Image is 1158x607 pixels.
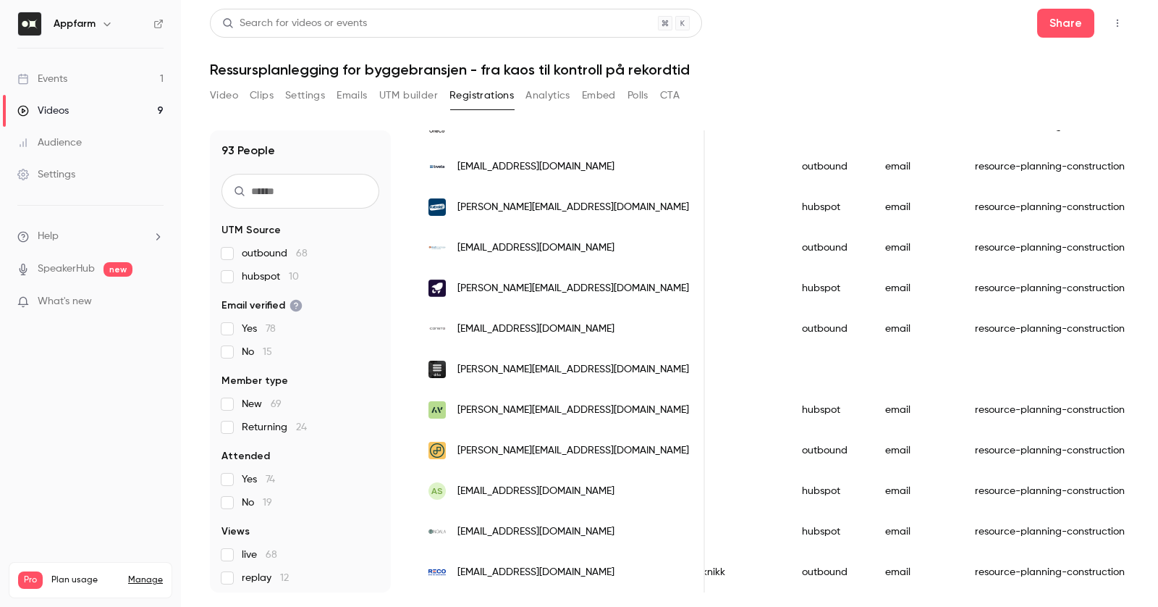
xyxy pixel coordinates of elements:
[54,17,96,31] h6: Appfarm
[103,262,132,277] span: new
[787,268,871,309] div: hubspot
[871,552,960,593] div: email
[242,420,307,435] span: Returning
[960,309,1139,349] div: resource-planning-construction
[787,552,871,593] div: outbound
[18,12,41,35] img: Appfarm
[787,471,871,511] div: hubspot
[960,146,1139,187] div: resource-planning-construction
[210,84,238,107] button: Video
[871,187,960,227] div: email
[337,84,367,107] button: Emails
[17,72,67,86] div: Events
[871,471,960,511] div: email
[428,361,446,378] img: ditio.no
[266,324,276,334] span: 78
[871,511,960,552] div: email
[285,84,325,107] button: Settings
[38,294,92,309] span: What's new
[1106,12,1129,35] button: Top Bar Actions
[525,84,570,107] button: Analytics
[960,552,1139,593] div: resource-planning-construction
[457,403,689,418] span: [PERSON_NAME][EMAIL_ADDRESS][DOMAIN_NAME]
[38,261,95,277] a: SpeakerHub
[250,84,274,107] button: Clips
[457,362,689,377] span: [PERSON_NAME][EMAIL_ADDRESS][DOMAIN_NAME]
[787,430,871,471] div: outbound
[17,135,82,150] div: Audience
[457,159,614,175] span: [EMAIL_ADDRESS][DOMAIN_NAME]
[428,564,446,581] img: reco.no
[960,268,1139,309] div: resource-planning-construction
[449,84,514,107] button: Registrations
[242,495,272,510] span: No
[379,84,438,107] button: UTM builder
[266,474,275,485] span: 74
[428,523,446,540] img: pingala.eu
[242,571,289,585] span: replay
[457,524,614,540] span: [EMAIL_ADDRESS][DOMAIN_NAME]
[960,187,1139,227] div: resource-planning-construction
[627,84,648,107] button: Polls
[242,322,276,336] span: Yes
[457,565,614,580] span: [EMAIL_ADDRESS][DOMAIN_NAME]
[787,146,871,187] div: outbound
[263,347,272,357] span: 15
[582,84,616,107] button: Embed
[18,572,43,589] span: Pro
[457,240,614,256] span: [EMAIL_ADDRESS][DOMAIN_NAME]
[457,484,614,499] span: [EMAIL_ADDRESS][DOMAIN_NAME]
[960,430,1139,471] div: resource-planning-construction
[221,298,303,313] span: Email verified
[210,61,1129,78] h1: Ressursplanlegging for byggebransjen - fra kaos til kontroll på rekordtid
[960,471,1139,511] div: resource-planning-construction
[221,223,281,238] span: UTM Source
[787,390,871,430] div: hubspot
[280,573,289,583] span: 12
[457,281,689,296] span: [PERSON_NAME][EMAIL_ADDRESS][DOMAIN_NAME]
[1037,9,1094,38] button: Share
[428,442,446,459] img: contur.no
[660,84,680,107] button: CTA
[38,229,59,244] span: Help
[457,322,614,337] span: [EMAIL_ADDRESS][DOMAIN_NAME]
[296,248,308,259] span: 68
[17,229,164,244] li: help-dropdown-opener
[128,574,163,586] a: Manage
[242,345,272,359] span: No
[51,574,119,586] span: Plan usage
[871,430,960,471] div: email
[960,227,1139,268] div: resource-planning-construction
[242,246,308,261] span: outbound
[871,146,960,187] div: email
[428,239,446,256] img: kraftmontasje.no
[457,443,689,459] span: [PERSON_NAME][EMAIL_ADDRESS][DOMAIN_NAME]
[296,422,307,432] span: 24
[221,524,250,539] span: Views
[428,198,446,216] img: akh.no
[871,390,960,430] div: email
[242,269,299,284] span: hubspot
[428,320,446,338] img: consto.no
[960,390,1139,430] div: resource-planning-construction
[242,548,277,562] span: live
[221,142,275,159] h1: 93 People
[221,374,288,388] span: Member type
[457,200,689,215] span: [PERSON_NAME][EMAIL_ADDRESS][DOMAIN_NAME]
[271,399,282,409] span: 69
[787,309,871,349] div: outbound
[17,104,69,118] div: Videos
[871,309,960,349] div: email
[871,268,960,309] div: email
[266,550,277,560] span: 68
[960,511,1139,552] div: resource-planning-construction
[431,485,443,498] span: AS
[17,167,75,182] div: Settings
[428,280,446,297] img: appfarm.io
[242,397,282,411] span: New
[428,401,446,419] img: asplanviak.no
[263,498,272,508] span: 19
[787,511,871,552] div: hubspot
[289,272,299,282] span: 10
[428,158,446,175] img: tiveta.no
